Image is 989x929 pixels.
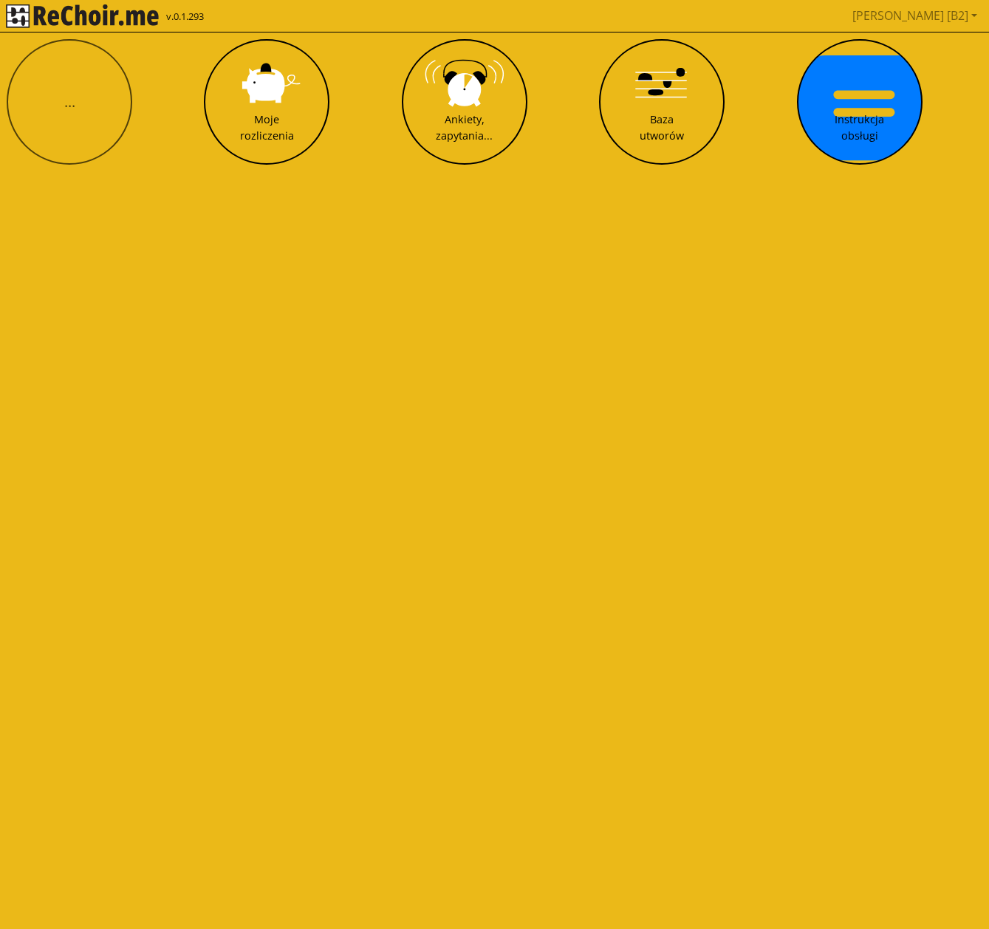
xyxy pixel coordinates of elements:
[240,112,294,143] div: Moje rozliczenia
[166,10,204,24] span: v.0.1.293
[599,39,725,165] button: Baza utworów
[846,1,983,30] a: [PERSON_NAME] [B2]
[835,112,884,143] div: Instrukcja obsługi
[640,112,684,143] div: Baza utworów
[797,39,923,165] button: Instrukcja obsługi
[204,39,329,165] button: Moje rozliczenia
[402,39,527,165] button: Ankiety, zapytania...
[436,112,493,143] div: Ankiety, zapytania...
[6,4,159,28] img: rekłajer mi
